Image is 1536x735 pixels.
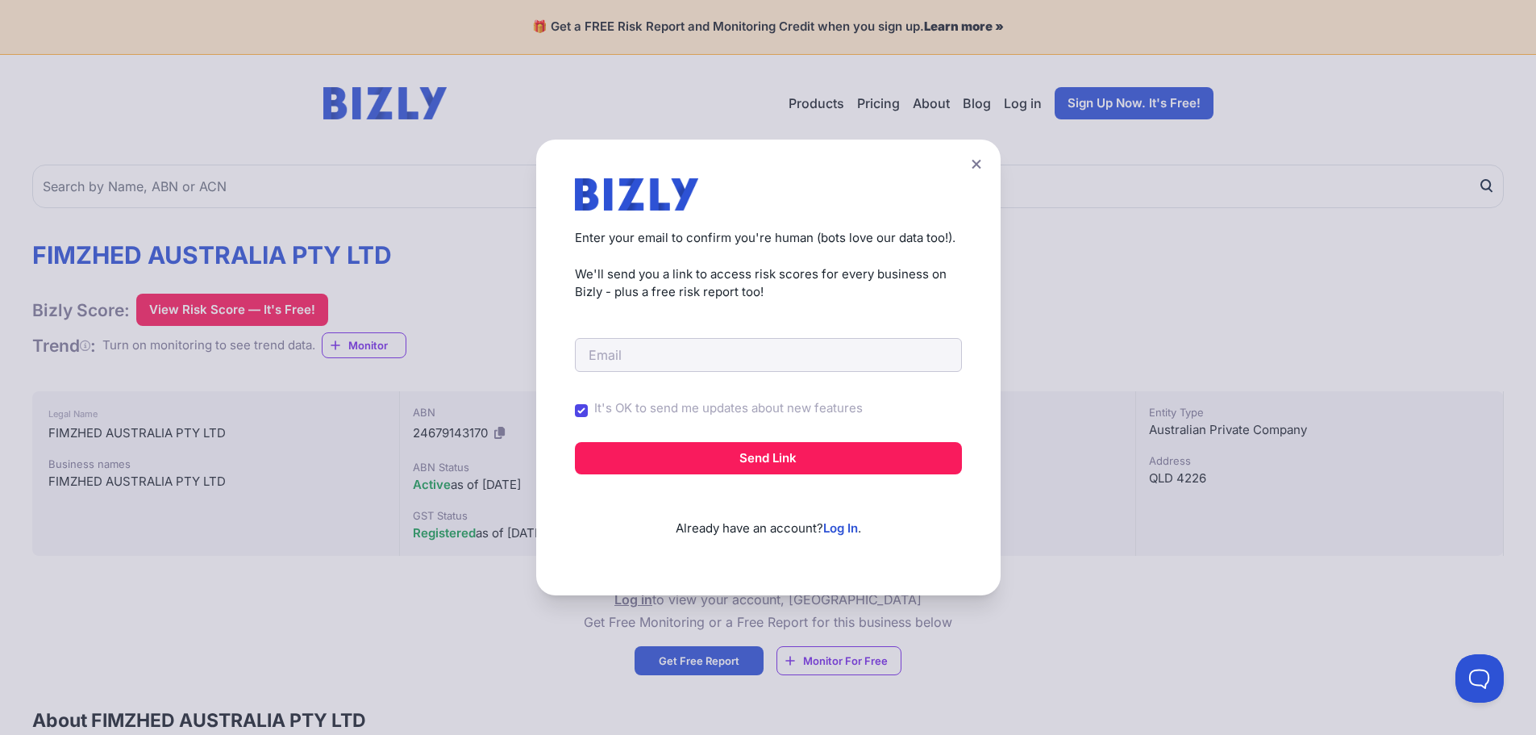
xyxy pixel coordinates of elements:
[594,399,863,418] label: It's OK to send me updates about new features
[575,338,962,372] input: Email
[823,520,858,536] a: Log In
[575,494,962,538] p: Already have an account? .
[575,178,699,211] img: bizly_logo.svg
[575,265,962,302] p: We'll send you a link to access risk scores for every business on Bizly - plus a free risk report...
[575,442,962,474] button: Send Link
[1455,654,1504,703] iframe: Toggle Customer Support
[575,229,962,248] p: Enter your email to confirm you're human (bots love our data too!).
